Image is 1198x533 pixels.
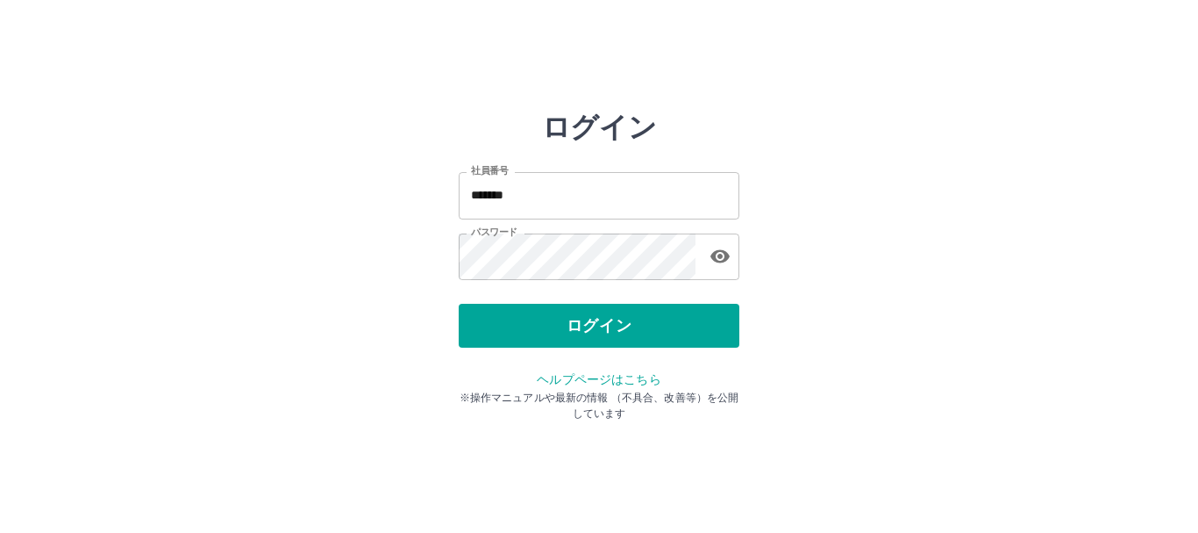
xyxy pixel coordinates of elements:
button: ログイン [459,304,739,348]
label: パスワード [471,226,517,239]
label: 社員番号 [471,164,508,177]
p: ※操作マニュアルや最新の情報 （不具合、改善等）を公開しています [459,390,739,421]
a: ヘルプページはこちら [537,372,660,386]
h2: ログイン [542,111,657,144]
